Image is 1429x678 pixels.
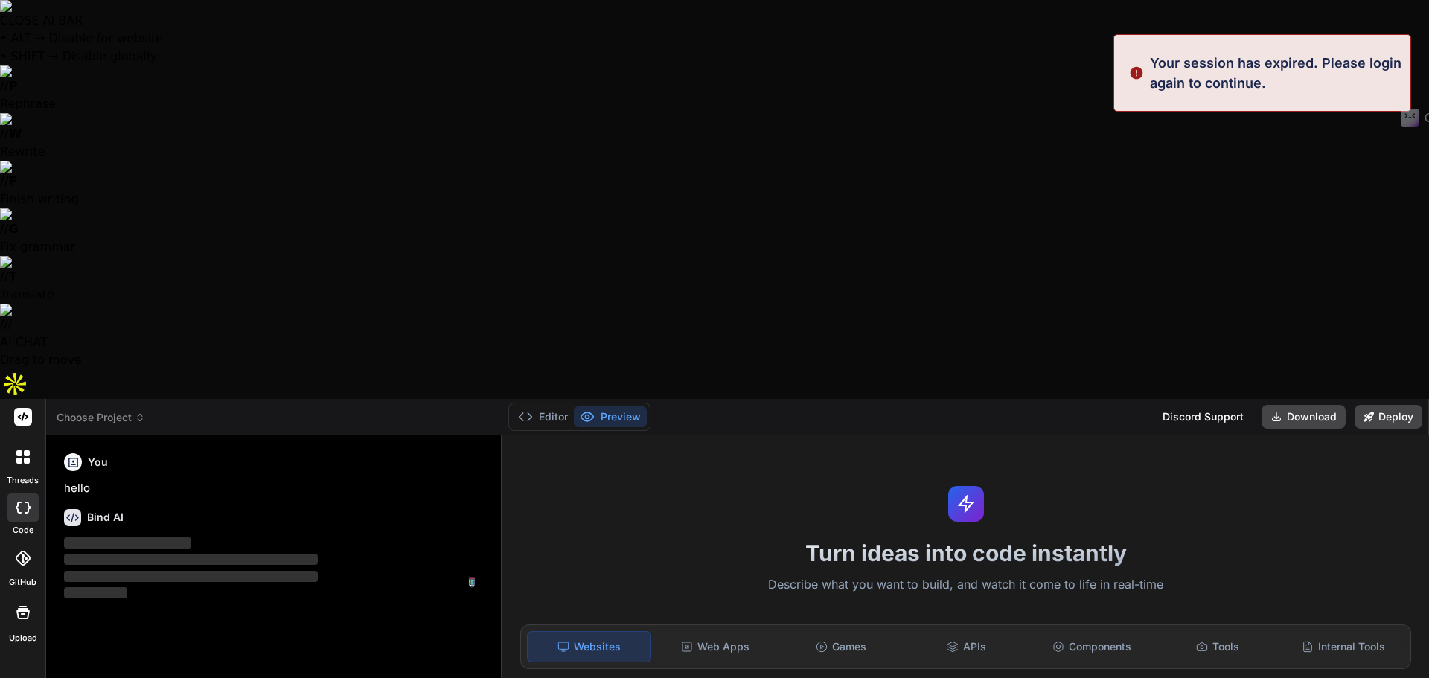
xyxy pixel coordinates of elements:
[1157,631,1279,662] div: Tools
[527,631,651,662] div: Websites
[24,24,36,36] img: logo_orange.svg
[39,39,164,51] div: Domain: [DOMAIN_NAME]
[57,410,145,425] span: Choose Project
[64,537,191,549] span: ‌
[1154,405,1253,429] div: Discord Support
[9,632,37,645] label: Upload
[512,406,574,427] button: Editor
[57,88,133,97] div: Domain Overview
[164,88,251,97] div: Keywords by Traffic
[64,480,487,497] p: hello
[780,631,903,662] div: Games
[1262,405,1346,429] button: Download
[64,554,318,565] span: ‌
[511,540,1420,566] h1: Turn ideas into code instantly
[13,524,33,537] label: code
[9,576,36,589] label: GitHub
[148,86,160,98] img: tab_keywords_by_traffic_grey.svg
[574,406,647,427] button: Preview
[42,24,73,36] div: v 4.0.25
[88,455,108,470] h6: You
[654,631,777,662] div: Web Apps
[24,39,36,51] img: website_grey.svg
[1031,631,1154,662] div: Components
[87,510,124,525] h6: Bind AI
[7,474,39,487] label: threads
[1355,405,1422,429] button: Deploy
[40,86,52,98] img: tab_domain_overview_orange.svg
[64,587,127,598] span: ‌
[64,571,318,582] span: ‌
[511,575,1420,595] p: Describe what you want to build, and watch it come to life in real-time
[1282,631,1404,662] div: Internal Tools
[905,631,1028,662] div: APIs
